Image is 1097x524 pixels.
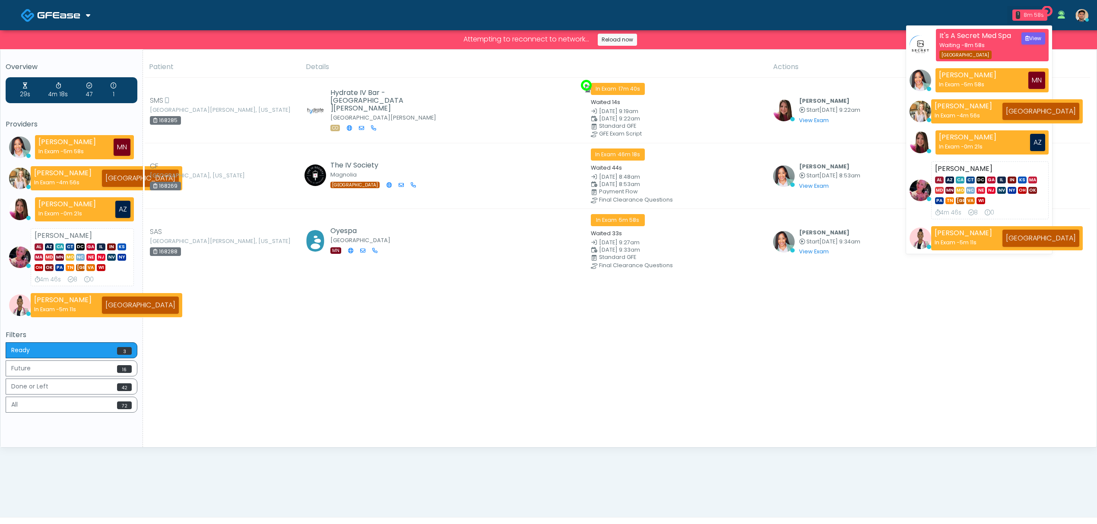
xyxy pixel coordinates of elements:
strong: [PERSON_NAME] [38,199,96,209]
span: NY [117,254,126,261]
a: Docovia [21,1,90,29]
span: VA [86,264,95,271]
span: OH [35,264,43,271]
span: MD [45,254,54,261]
small: Started at [799,239,860,245]
strong: [PERSON_NAME] [939,132,996,142]
span: [GEOGRAPHIC_DATA] [330,182,380,188]
span: PA [935,197,944,204]
span: KS [117,243,126,250]
span: MD [935,187,944,194]
span: [DATE] 8:53am [599,180,640,188]
span: 5m 58s [964,81,984,88]
div: 168288 [150,247,181,256]
img: Docovia [37,11,80,19]
div: In Exam - [939,80,996,88]
small: [GEOGRAPHIC_DATA] [330,237,390,244]
small: [GEOGRAPHIC_DATA] [942,52,989,58]
span: 5m 11s [59,306,76,313]
span: VA [966,197,975,204]
div: [GEOGRAPHIC_DATA] [102,297,179,314]
small: Date Created [591,240,763,246]
span: 4m 56s [59,179,79,186]
small: [GEOGRAPHIC_DATA][PERSON_NAME], [US_STATE] [150,107,197,113]
div: MN [114,139,130,156]
div: 1 8m 58s [906,25,1053,254]
div: In Exam - [34,305,92,313]
div: In Exam - [935,238,992,246]
span: 42 [117,383,132,391]
h5: The IV Society [330,161,406,169]
span: IN [107,243,116,250]
b: [PERSON_NAME] [799,97,850,104]
span: MN [330,247,341,254]
div: Final Clearance Questions [599,263,771,268]
div: Exams Completed [968,208,978,217]
span: MN [945,187,954,194]
span: IL [97,243,105,250]
span: TN [66,264,74,271]
h5: Filters [6,331,137,339]
img: Claire Richardson [304,164,326,186]
span: OH [1018,187,1027,194]
span: TN [945,197,954,204]
h5: Overview [6,63,137,71]
div: AZ [115,201,130,218]
div: Standard GFE [599,255,771,260]
img: Cameron Ellis [9,167,31,189]
a: View Exam [799,248,829,255]
span: Start [806,106,819,114]
span: MO [956,187,964,194]
div: In Exam - [935,111,992,120]
span: AL [35,243,43,250]
span: 4m 56s [960,112,980,119]
strong: [PERSON_NAME] [935,101,992,111]
div: Payment Flow [599,189,771,194]
span: GA [987,177,996,183]
span: Start [806,172,819,179]
a: View Exam [799,182,829,189]
small: [GEOGRAPHIC_DATA][PERSON_NAME] [330,114,436,121]
div: Average Review Time [35,275,61,284]
strong: [PERSON_NAME] [935,228,992,238]
span: NC [966,187,975,194]
small: Scheduled Time [591,116,763,122]
span: [DATE] 9:33am [599,246,640,253]
strong: [PERSON_NAME] [34,168,92,178]
span: NJ [987,187,996,194]
span: SAS [150,227,162,237]
th: Patient [144,57,301,78]
img: Lindsey Morgan [9,246,31,268]
span: MA [1028,177,1037,183]
div: Waiting - [939,41,1011,49]
a: Reload now [598,34,637,46]
span: 5m 11s [960,239,977,246]
span: CT [966,177,975,183]
span: [GEOGRAPHIC_DATA] [76,264,85,271]
small: Date Created [591,109,763,114]
span: CA [956,177,964,183]
small: Scheduled Time [591,182,763,187]
img: Hitesh Soneji [304,230,326,252]
span: Attempting to reconnect to network... [460,32,593,46]
small: Started at [799,173,860,179]
button: Open LiveChat chat widget [7,3,33,29]
img: Lindsey Morgan [910,180,931,201]
span: WI [977,197,985,204]
small: Waited 44s [591,164,622,171]
span: NJ [97,254,105,261]
div: Average Wait Time [20,82,30,99]
span: 0m 21s [964,143,983,150]
strong: [PERSON_NAME] [38,137,96,147]
div: Extended Exams [84,275,94,284]
span: 46m 18s [618,151,640,158]
img: Jennifer Ekeh [773,231,795,253]
div: 8m 58s [1024,11,1044,19]
button: Done or Left42 [6,379,137,395]
b: [PERSON_NAME] [799,229,850,236]
div: Exams Completed [86,82,92,99]
small: [GEOGRAPHIC_DATA][PERSON_NAME], [US_STATE] [150,239,197,244]
a: 1 8m 58s [1007,6,1053,24]
span: CT [66,243,74,250]
strong: It's A Secret Med Spa [939,31,1011,41]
